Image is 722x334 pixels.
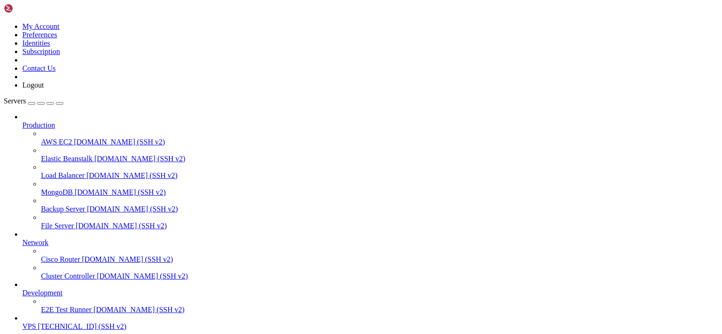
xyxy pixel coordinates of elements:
[41,222,718,230] a: File Server [DOMAIN_NAME] (SSH v2)
[22,322,36,330] span: VPS
[22,121,718,130] a: Production
[41,138,72,146] span: AWS EC2
[4,97,26,105] span: Servers
[22,280,718,314] li: Development
[41,171,85,179] span: Load Balancer
[41,155,93,163] span: Elastic Beanstalk
[82,255,173,263] span: [DOMAIN_NAME] (SSH v2)
[41,163,718,180] li: Load Balancer [DOMAIN_NAME] (SSH v2)
[22,81,44,89] a: Logout
[76,222,167,230] span: [DOMAIN_NAME] (SSH v2)
[22,289,718,297] a: Development
[41,197,718,213] li: Backup Server [DOMAIN_NAME] (SSH v2)
[41,272,95,280] span: Cluster Controller
[22,22,60,30] a: My Account
[22,289,62,297] span: Development
[22,121,55,129] span: Production
[22,31,57,39] a: Preferences
[74,188,166,196] span: [DOMAIN_NAME] (SSH v2)
[97,272,188,280] span: [DOMAIN_NAME] (SSH v2)
[41,306,718,314] a: E2E Test Runner [DOMAIN_NAME] (SSH v2)
[41,171,718,180] a: Load Balancer [DOMAIN_NAME] (SSH v2)
[41,180,718,197] li: MongoDB [DOMAIN_NAME] (SSH v2)
[22,48,60,55] a: Subscription
[41,264,718,280] li: Cluster Controller [DOMAIN_NAME] (SSH v2)
[22,239,48,246] span: Network
[87,171,178,179] span: [DOMAIN_NAME] (SSH v2)
[22,230,718,280] li: Network
[4,97,63,105] a: Servers
[41,306,92,314] span: E2E Test Runner
[41,155,718,163] a: Elastic Beanstalk [DOMAIN_NAME] (SSH v2)
[22,39,50,47] a: Identities
[41,255,718,264] a: Cisco Router [DOMAIN_NAME] (SSH v2)
[22,322,718,331] a: VPS [TECHNICAL_ID] (SSH v2)
[41,213,718,230] li: File Server [DOMAIN_NAME] (SSH v2)
[22,239,718,247] a: Network
[41,272,718,280] a: Cluster Controller [DOMAIN_NAME] (SSH v2)
[22,113,718,230] li: Production
[41,297,718,314] li: E2E Test Runner [DOMAIN_NAME] (SSH v2)
[41,255,80,263] span: Cisco Router
[38,322,126,330] span: [TECHNICAL_ID] (SSH v2)
[41,188,73,196] span: MongoDB
[22,314,718,331] li: VPS [TECHNICAL_ID] (SSH v2)
[41,222,74,230] span: File Server
[94,306,185,314] span: [DOMAIN_NAME] (SSH v2)
[87,205,178,213] span: [DOMAIN_NAME] (SSH v2)
[41,146,718,163] li: Elastic Beanstalk [DOMAIN_NAME] (SSH v2)
[41,130,718,146] li: AWS EC2 [DOMAIN_NAME] (SSH v2)
[41,247,718,264] li: Cisco Router [DOMAIN_NAME] (SSH v2)
[94,155,186,163] span: [DOMAIN_NAME] (SSH v2)
[22,64,56,72] a: Contact Us
[41,188,718,197] a: MongoDB [DOMAIN_NAME] (SSH v2)
[41,138,718,146] a: AWS EC2 [DOMAIN_NAME] (SSH v2)
[41,205,718,213] a: Backup Server [DOMAIN_NAME] (SSH v2)
[74,138,165,146] span: [DOMAIN_NAME] (SSH v2)
[4,4,57,13] img: Shellngn
[41,205,85,213] span: Backup Server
